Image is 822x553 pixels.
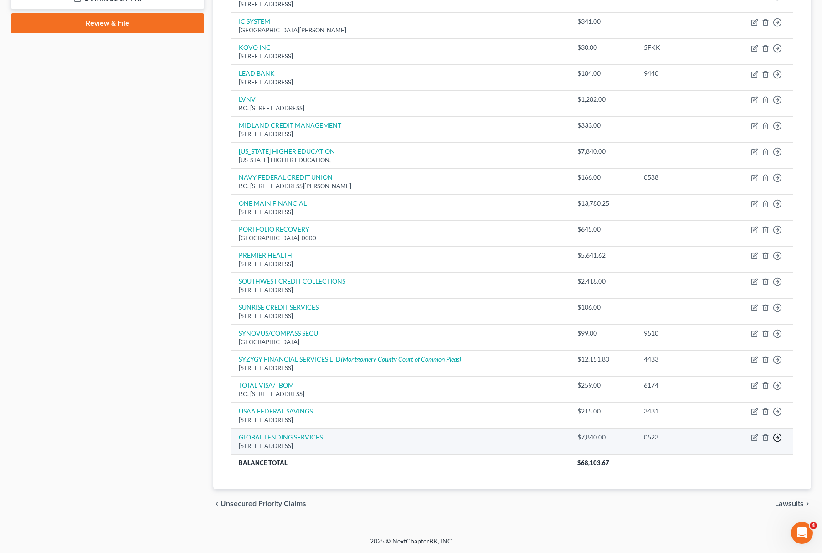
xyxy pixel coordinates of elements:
iframe: Intercom live chat [791,522,813,544]
span: Lawsuits [775,500,804,507]
div: 6174 [644,381,715,390]
a: MIDLAND CREDIT MANAGEMENT [239,121,341,129]
button: chevron_left Unsecured Priority Claims [213,500,306,507]
div: [STREET_ADDRESS] [239,52,563,61]
div: $341.00 [577,17,629,26]
span: $68,103.67 [577,459,609,466]
button: Lawsuits chevron_right [775,500,811,507]
div: $259.00 [577,381,629,390]
span: Unsecured Priority Claims [221,500,306,507]
div: $645.00 [577,225,629,234]
div: $7,840.00 [577,433,629,442]
div: [STREET_ADDRESS] [239,130,563,139]
a: [US_STATE] HIGHER EDUCATION [239,147,335,155]
a: SYNOVUS/COMPASS SECU [239,329,318,337]
div: $1,282.00 [577,95,629,104]
div: P.O. [STREET_ADDRESS] [239,104,563,113]
div: [STREET_ADDRESS] [239,416,563,424]
div: 9510 [644,329,715,338]
div: 9440 [644,69,715,78]
a: LVNV [239,95,256,103]
div: 2025 © NextChapterBK, INC [151,537,671,553]
div: [STREET_ADDRESS] [239,286,563,295]
div: P.O. [STREET_ADDRESS][PERSON_NAME] [239,182,563,191]
div: [GEOGRAPHIC_DATA][PERSON_NAME] [239,26,563,35]
div: [STREET_ADDRESS] [239,312,563,320]
div: $184.00 [577,69,629,78]
a: USAA FEDERAL SAVINGS [239,407,313,415]
div: [STREET_ADDRESS] [239,260,563,269]
i: (Montgomery County Court of Common Pleas) [341,355,461,363]
a: TOTAL VISA/TBOM [239,381,294,389]
a: NAVY FEDERAL CREDIT UNION [239,173,333,181]
div: [US_STATE] HIGHER EDUCATION, [239,156,563,165]
a: ONE MAIN FINANCIAL [239,199,307,207]
a: SOUTHWEST CREDIT COLLECTIONS [239,277,345,285]
a: GLOBAL LENDING SERVICES [239,433,323,441]
div: $166.00 [577,173,629,182]
div: 3431 [644,407,715,416]
a: SUNRISE CREDIT SERVICES [239,303,319,311]
div: $215.00 [577,407,629,416]
div: P.O. [STREET_ADDRESS] [239,390,563,398]
div: 0588 [644,173,715,182]
div: 4433 [644,355,715,364]
a: KOVO INC [239,43,271,51]
i: chevron_right [804,500,811,507]
a: Review & File [11,13,204,33]
div: $13,780.25 [577,199,629,208]
div: $5,641.62 [577,251,629,260]
div: $30.00 [577,43,629,52]
a: LEAD BANK [239,69,275,77]
a: SYZYGY FINANCIAL SERVICES LTD(Montgomery County Court of Common Pleas) [239,355,461,363]
div: [STREET_ADDRESS] [239,364,563,372]
div: [GEOGRAPHIC_DATA] [239,338,563,346]
i: chevron_left [213,500,221,507]
div: $106.00 [577,303,629,312]
div: 0523 [644,433,715,442]
span: 4 [810,522,817,529]
a: PORTFOLIO RECOVERY [239,225,309,233]
a: PREMIER HEALTH [239,251,292,259]
div: $333.00 [577,121,629,130]
a: IC SYSTEM [239,17,270,25]
div: [STREET_ADDRESS] [239,442,563,450]
div: $2,418.00 [577,277,629,286]
div: [STREET_ADDRESS] [239,78,563,87]
div: $12,151.80 [577,355,629,364]
div: $99.00 [577,329,629,338]
th: Balance Total [231,454,570,470]
div: 5FKK [644,43,715,52]
div: [STREET_ADDRESS] [239,208,563,217]
div: $7,840.00 [577,147,629,156]
div: [GEOGRAPHIC_DATA]-0000 [239,234,563,243]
